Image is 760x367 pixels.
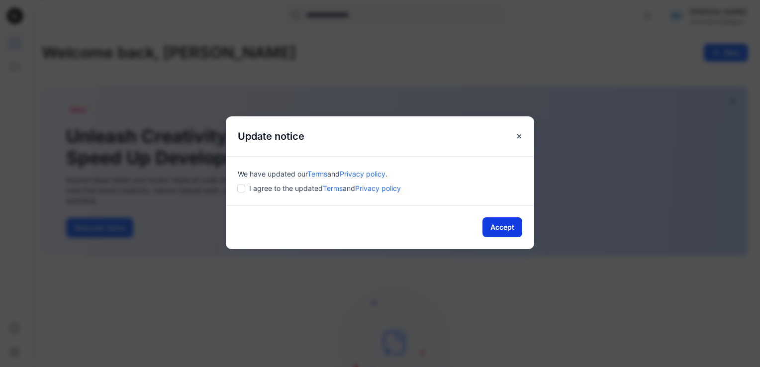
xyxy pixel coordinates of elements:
div: We have updated our . [238,169,522,179]
button: Accept [482,217,522,237]
h5: Update notice [226,116,316,156]
a: Privacy policy [355,184,401,192]
span: and [343,184,355,192]
a: Terms [323,184,343,192]
button: Close [510,127,528,145]
span: I agree to the updated [249,183,401,193]
span: and [327,170,340,178]
a: Terms [307,170,327,178]
a: Privacy policy [340,170,385,178]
